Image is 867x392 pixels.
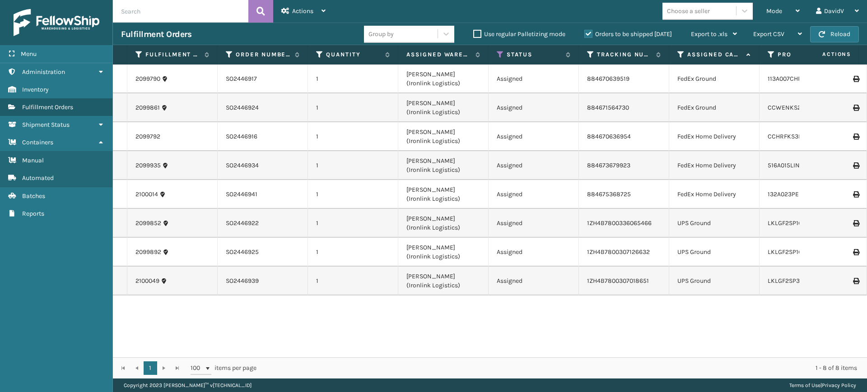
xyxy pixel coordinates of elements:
[587,75,629,83] a: 884670639519
[191,364,204,373] span: 100
[308,93,398,122] td: 1
[669,209,760,238] td: UPS Ground
[669,180,760,209] td: FedEx Home Delivery
[22,174,54,182] span: Automated
[473,30,565,38] label: Use regular Palletizing mode
[853,249,858,255] i: Print Label
[789,382,820,388] a: Terms of Use
[292,7,313,15] span: Actions
[853,76,858,82] i: Print Label
[489,122,579,151] td: Assigned
[218,209,308,238] td: SO2446922
[768,133,827,140] a: CCHRFKS3M26BRRA
[135,161,161,170] a: 2099935
[789,378,856,392] div: |
[308,209,398,238] td: 1
[669,267,760,295] td: UPS Ground
[22,210,44,217] span: Reports
[121,29,191,40] h3: Fulfillment Orders
[691,30,727,38] span: Export to .xls
[218,65,308,93] td: SO2446917
[778,51,832,59] label: Product SKU
[587,190,631,198] a: 884675368725
[587,161,630,169] a: 884673679923
[308,122,398,151] td: 1
[308,267,398,295] td: 1
[22,86,49,93] span: Inventory
[669,151,760,180] td: FedEx Home Delivery
[587,248,650,256] a: 1ZH4B7800307126632
[768,219,820,227] a: LKLGF2SP1GU3051
[22,192,45,200] span: Batches
[768,248,820,256] a: LKLGF2SP1GU3073
[768,75,802,83] a: 113A007CHR
[669,122,760,151] td: FedEx Home Delivery
[669,65,760,93] td: FedEx Ground
[398,65,489,93] td: [PERSON_NAME] (Ironlink Logistics)
[768,277,816,285] a: LKLGF2SP3OLV-C
[135,132,160,141] a: 2099792
[584,30,672,38] label: Orders to be shipped [DATE]
[398,238,489,267] td: [PERSON_NAME] (Ironlink Logistics)
[489,180,579,209] td: Assigned
[269,364,857,373] div: 1 - 8 of 8 items
[308,238,398,267] td: 1
[853,220,858,226] i: Print Label
[489,93,579,122] td: Assigned
[236,51,290,59] label: Order Number
[667,6,710,16] div: Choose a seller
[853,105,858,111] i: Print Label
[21,50,37,58] span: Menu
[218,122,308,151] td: SO2446916
[398,267,489,295] td: [PERSON_NAME] (Ironlink Logistics)
[135,248,161,257] a: 2099892
[587,219,652,227] a: 1ZH4B7800336065466
[398,209,489,238] td: [PERSON_NAME] (Ironlink Logistics)
[22,121,70,129] span: Shipment Status
[587,133,631,140] a: 884670636954
[398,122,489,151] td: [PERSON_NAME] (Ironlink Logistics)
[753,30,784,38] span: Export CSV
[22,138,53,146] span: Containers
[145,51,200,59] label: Fulfillment Order Id
[794,47,857,62] span: Actions
[853,191,858,198] i: Print Label
[853,278,858,284] i: Print Label
[22,68,65,76] span: Administration
[597,51,652,59] label: Tracking Number
[368,29,394,39] div: Group by
[768,161,800,169] a: 516A015LIN
[218,180,308,209] td: SO2446941
[489,151,579,180] td: Assigned
[853,134,858,140] i: Print Label
[687,51,742,59] label: Assigned Carrier Service
[308,180,398,209] td: 1
[14,9,99,36] img: logo
[398,180,489,209] td: [PERSON_NAME] (Ironlink Logistics)
[22,103,73,111] span: Fulfillment Orders
[489,209,579,238] td: Assigned
[822,382,856,388] a: Privacy Policy
[135,277,159,286] a: 2100049
[144,361,157,375] a: 1
[507,51,561,59] label: Status
[218,151,308,180] td: SO2446934
[218,238,308,267] td: SO2446925
[587,277,649,285] a: 1ZH4B7800307018651
[768,104,830,111] a: CCWENKS2M26DGRA
[853,162,858,169] i: Print Label
[308,65,398,93] td: 1
[489,65,579,93] td: Assigned
[326,51,381,59] label: Quantity
[406,51,471,59] label: Assigned Warehouse
[669,238,760,267] td: UPS Ground
[398,93,489,122] td: [PERSON_NAME] (Ironlink Logistics)
[22,157,44,164] span: Manual
[135,190,158,199] a: 2100014
[308,151,398,180] td: 1
[218,267,308,295] td: SO2446939
[489,267,579,295] td: Assigned
[669,93,760,122] td: FedEx Ground
[810,26,859,42] button: Reload
[124,378,252,392] p: Copyright 2023 [PERSON_NAME]™ v [TECHNICAL_ID]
